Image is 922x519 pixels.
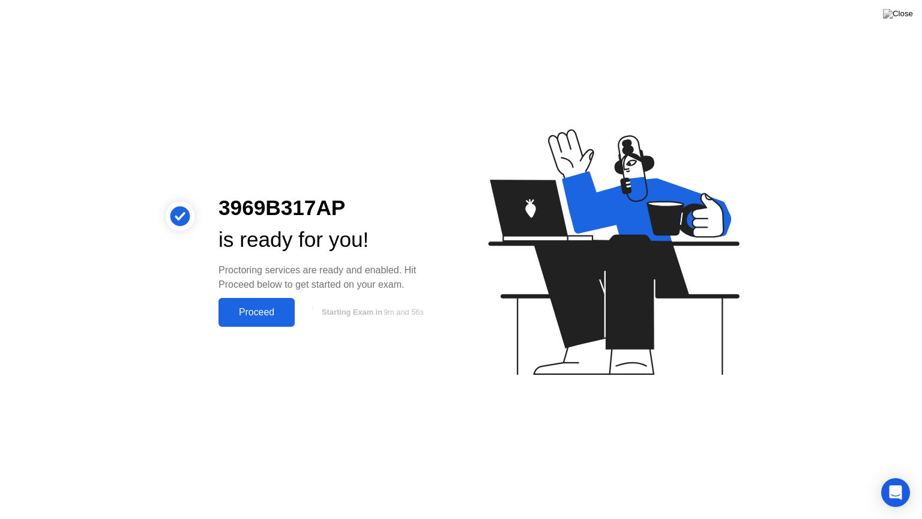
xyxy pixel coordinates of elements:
[218,298,295,327] button: Proceed
[222,307,291,318] div: Proceed
[384,308,424,317] span: 9m and 56s
[301,301,442,324] button: Starting Exam in9m and 56s
[881,478,910,507] div: Open Intercom Messenger
[883,9,913,19] img: Close
[218,263,442,292] div: Proctoring services are ready and enabled. Hit Proceed below to get started on your exam.
[218,224,442,256] div: is ready for you!
[218,192,442,224] div: 3969B317AP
